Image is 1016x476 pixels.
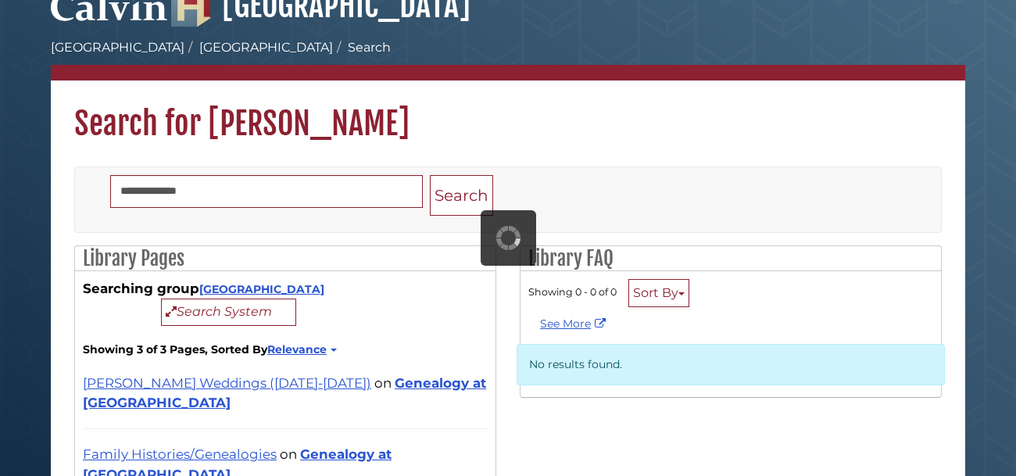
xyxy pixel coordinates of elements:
[199,40,333,55] a: [GEOGRAPHIC_DATA]
[521,246,941,271] h2: Library FAQ
[496,226,521,250] img: Working...
[430,175,493,217] button: Search
[267,342,334,356] a: Relevance
[333,38,391,57] li: Search
[517,344,945,385] p: No results found.
[83,279,488,326] div: Searching group
[83,375,371,391] a: [PERSON_NAME] Weddings ([DATE]-[DATE])
[83,342,488,358] strong: Showing 3 of 3 Pages, Sorted By
[374,375,392,391] span: on
[161,299,296,326] button: Search System
[540,317,610,331] a: See More
[280,446,297,462] span: on
[83,446,277,462] a: Family Histories/Genealogies
[628,279,689,307] button: Sort By
[51,38,965,81] nav: breadcrumb
[199,282,324,296] a: [GEOGRAPHIC_DATA]
[51,6,168,20] a: Calvin University
[51,81,965,143] h1: Search for [PERSON_NAME]
[528,286,617,298] span: Showing 0 - 0 of 0
[51,40,184,55] a: [GEOGRAPHIC_DATA]
[75,246,495,271] h2: Library Pages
